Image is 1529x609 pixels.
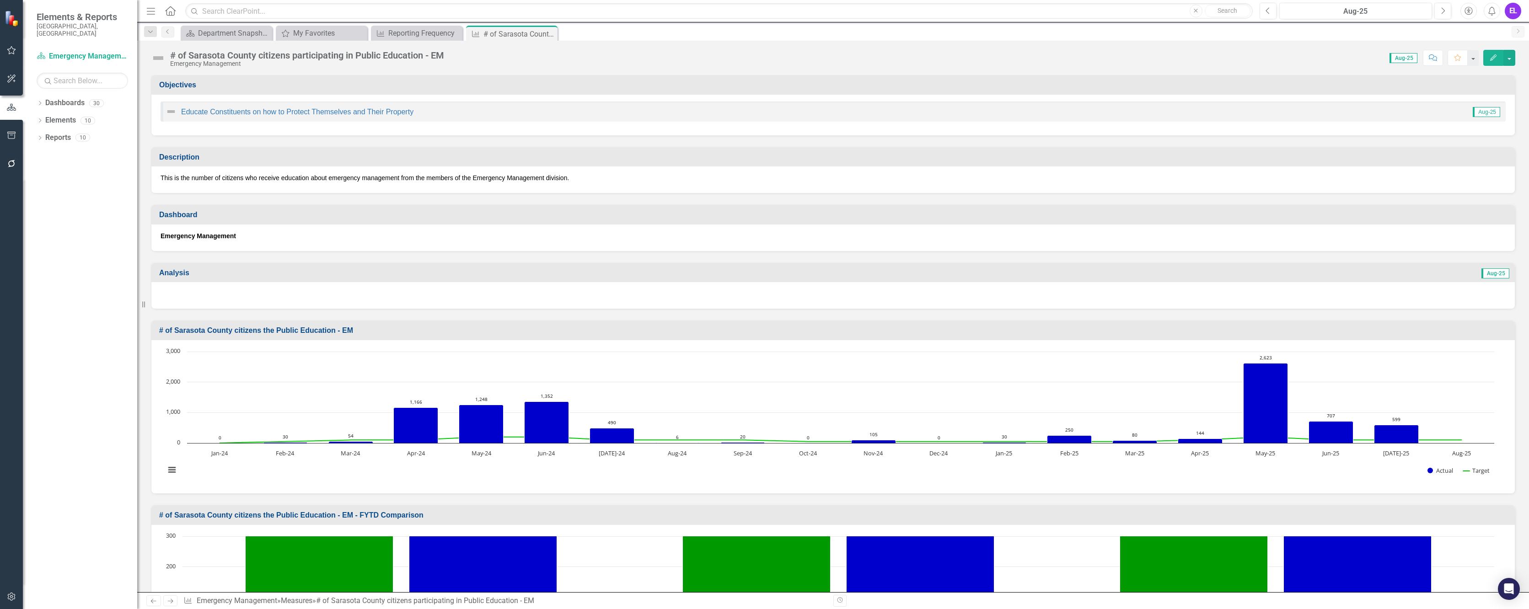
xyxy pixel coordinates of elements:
[410,399,422,405] text: 1,166
[1132,432,1137,438] text: 80
[1002,433,1007,440] text: 30
[475,396,488,402] text: 1,248
[166,377,180,385] text: 2,000
[852,440,896,443] path: Nov-24, 105. Actual.
[938,434,940,441] text: 0
[1279,3,1432,19] button: Aug-25
[373,27,460,39] a: Reporting Frequency
[161,347,1499,484] svg: Interactive chart
[89,99,104,107] div: 30
[1047,435,1092,443] path: Feb-25, 250. Actual.
[276,449,295,457] text: Feb-24
[740,433,746,440] text: 20
[537,449,555,457] text: Jun-24
[668,449,687,457] text: Aug-24
[388,27,460,39] div: Reporting Frequency
[1196,430,1204,436] text: 144
[1463,466,1490,475] button: Show Target
[159,326,1510,335] h3: # of Sarasota County citizens the Public Education - EM
[1178,438,1223,443] path: Apr-25, 144. Actual.
[45,98,85,108] a: Dashboards
[170,60,444,67] div: Emergency Management
[80,117,95,124] div: 10
[982,442,1027,443] path: Jan-25, 30. Actual.
[263,442,308,443] path: Feb-24, 30. Actual.
[541,393,553,399] text: 1,352
[348,433,354,439] text: 54
[1244,363,1288,443] path: May-25, 2,623. Actual.
[599,449,625,457] text: [DATE]-24
[1191,449,1209,457] text: Apr-25
[177,438,180,446] text: 0
[166,347,180,355] text: 3,000
[218,435,1464,445] g: Target, series 2 of 2. Line with 20 data points.
[1427,466,1453,475] button: Show Actual
[161,173,1506,182] p: This is the number of citizens who receive education about emergency management from the members ...
[1392,416,1400,422] text: 599
[183,596,826,606] div: » »
[807,434,810,441] text: 0
[995,449,1012,457] text: Jan-25
[197,596,277,605] a: Emergency Management
[1060,449,1078,457] text: Feb-25
[166,531,176,540] text: 300
[37,73,128,89] input: Search Below...
[166,592,176,600] text: 100
[394,407,438,443] path: Apr-24, 1,166. Actual.
[159,81,1510,89] h3: Objectives
[166,464,178,476] button: View chart menu, Chart
[483,28,555,40] div: # of Sarasota County citizens participating in Public Education - EM
[590,428,634,443] path: Jul-24, 490. Actual.
[166,562,176,570] text: 200
[459,405,504,443] path: May-24, 1,248. Actual.
[166,407,180,416] text: 1,000
[293,27,365,39] div: My Favorites
[161,232,236,240] strong: Emergency Management
[525,401,569,443] path: Jun-24, 1,352. Actual.
[1205,5,1250,17] button: Search
[1065,427,1073,433] text: 250
[219,434,221,441] text: 0
[45,115,76,126] a: Elements
[1113,440,1157,443] path: Mar-25, 80. Actual.
[4,10,21,27] img: ClearPoint Strategy
[1452,449,1471,457] text: Aug-25
[1498,578,1520,600] div: Open Intercom Messenger
[161,347,1506,484] div: Chart. Highcharts interactive chart.
[185,3,1253,19] input: Search ClearPoint...
[407,449,425,457] text: Apr-24
[1481,268,1509,278] span: Aug-25
[608,419,616,426] text: 490
[472,449,492,457] text: May-24
[869,431,878,438] text: 105
[151,51,166,65] img: Not Defined
[183,27,270,39] a: Department Snapshot
[864,449,883,457] text: Nov-24
[281,596,312,605] a: Measures
[1374,425,1419,443] path: Jul-25, 599. Actual.
[37,51,128,62] a: Emergency Management
[1321,449,1339,457] text: Jun-25
[159,153,1510,161] h3: Description
[1125,449,1144,457] text: Mar-25
[1327,412,1335,419] text: 707
[1260,354,1272,361] text: 2,623
[45,133,71,143] a: Reports
[1282,6,1429,17] div: Aug-25
[1383,449,1409,457] text: [DATE]-25
[1390,53,1417,63] span: Aug-25
[159,511,1510,519] h3: # of Sarasota County citizens the Public Education - EM - FYTD Comparison
[278,27,365,39] a: My Favorites
[75,134,90,142] div: 10
[341,449,360,457] text: Mar-24
[159,211,1510,219] h3: Dashboard
[929,449,948,457] text: Dec-24
[799,449,817,457] text: Oct-24
[1505,3,1521,19] button: EL
[210,449,228,457] text: Jan-24
[198,27,270,39] div: Department Snapshot
[329,441,373,443] path: Mar-24, 54. Actual.
[181,108,413,116] a: Educate Constituents on how to Protect Themselves and Their Property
